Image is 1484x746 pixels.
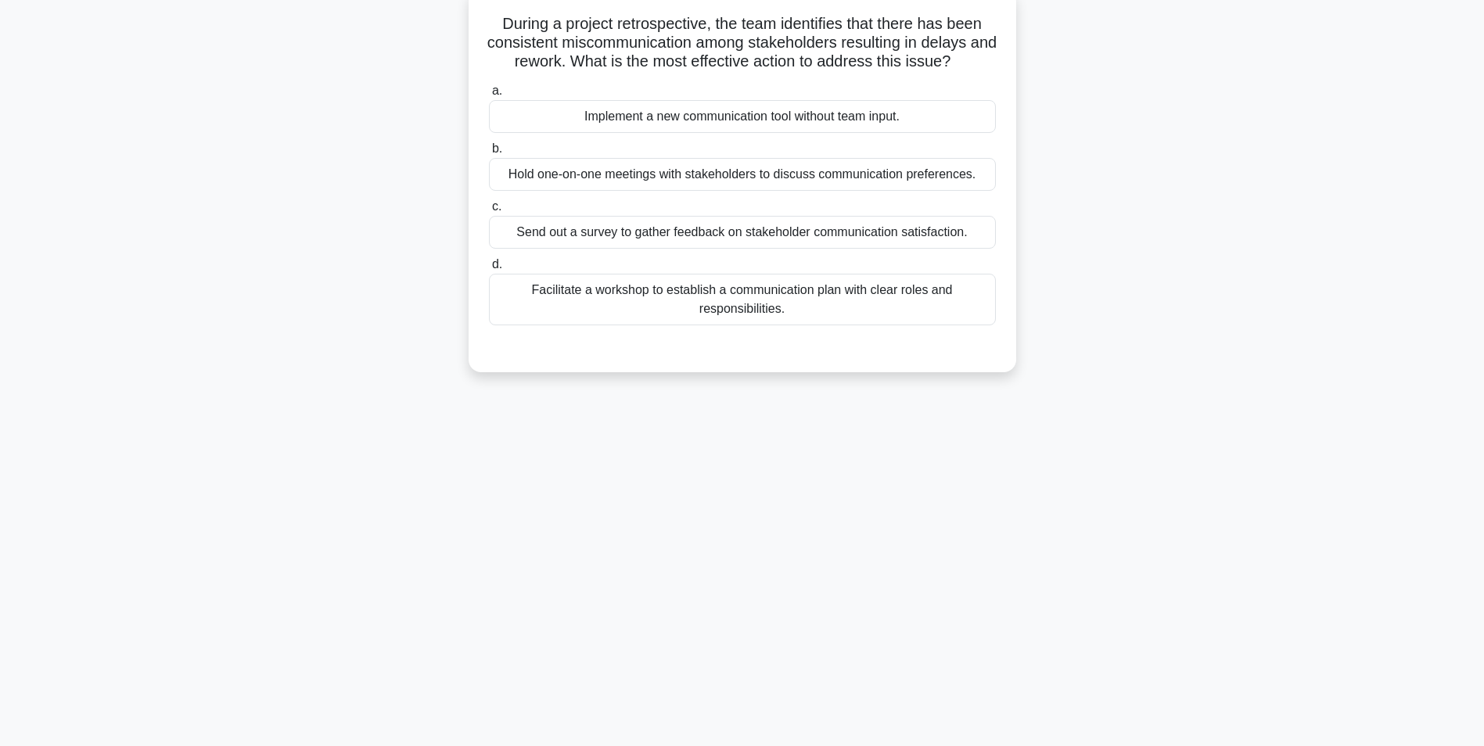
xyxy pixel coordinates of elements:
[489,274,996,325] div: Facilitate a workshop to establish a communication plan with clear roles and responsibilities.
[492,199,501,213] span: c.
[492,142,502,155] span: b.
[492,257,502,271] span: d.
[492,84,502,97] span: a.
[489,100,996,133] div: Implement a new communication tool without team input.
[489,158,996,191] div: Hold one-on-one meetings with stakeholders to discuss communication preferences.
[487,14,997,72] h5: During a project retrospective, the team identifies that there has been consistent miscommunicati...
[489,216,996,249] div: Send out a survey to gather feedback on stakeholder communication satisfaction.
